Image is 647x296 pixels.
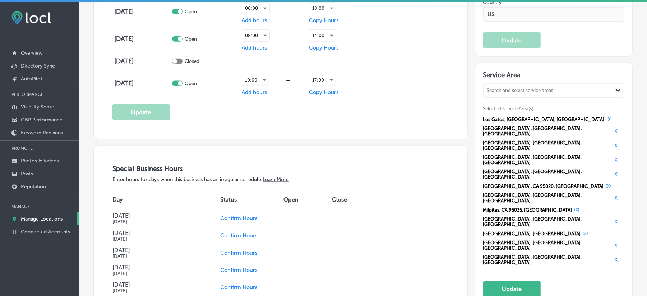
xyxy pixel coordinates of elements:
button: (X) [611,195,621,201]
span: Confirm Hours [220,215,258,222]
h4: [DATE] [112,247,200,254]
h4: [DATE] [112,212,200,219]
button: Update [483,32,541,48]
h3: Special Business Hours [112,165,449,173]
span: [GEOGRAPHIC_DATA], [GEOGRAPHIC_DATA], [GEOGRAPHIC_DATA] [483,216,611,227]
button: (X) [611,242,621,248]
p: AutoPilot [21,76,42,82]
h5: [DATE] [112,288,200,293]
p: Directory Sync [21,63,55,69]
span: Add hours [242,45,267,51]
p: Enter hours for days when this business has an irregular schedule. [112,176,449,182]
h4: [DATE] [112,264,200,271]
h5: [DATE] [112,236,200,242]
span: Confirm Hours [220,250,258,256]
span: Los Gatos, [GEOGRAPHIC_DATA], [GEOGRAPHIC_DATA] [483,117,605,122]
p: Posts [21,171,33,177]
h4: [DATE] [112,281,200,288]
div: — [270,6,307,11]
p: Overview [21,50,42,56]
p: Manage Locations [21,216,63,222]
input: Country [483,7,624,22]
h4: [DATE] [114,35,170,43]
p: Open [185,9,197,14]
div: 08:00 [242,3,269,14]
span: Milpitas, CA 95035, [GEOGRAPHIC_DATA] [483,207,572,213]
button: (X) [611,171,621,177]
p: Reputation [21,184,46,190]
p: Photos & Videos [21,158,59,164]
button: Update [112,104,170,120]
p: Visibility Score [21,104,54,110]
span: [GEOGRAPHIC_DATA], [GEOGRAPHIC_DATA], [GEOGRAPHIC_DATA] [483,140,611,151]
span: [GEOGRAPHIC_DATA], [GEOGRAPHIC_DATA] [483,231,581,236]
a: Learn More [263,176,289,182]
h5: [DATE] [112,271,200,276]
button: (X) [611,257,621,263]
span: [GEOGRAPHIC_DATA], CA 95020, [GEOGRAPHIC_DATA] [483,184,604,189]
button: (X) [581,231,591,236]
button: (X) [604,183,614,189]
div: — [269,78,307,83]
h4: [DATE] [114,79,170,87]
div: 18:00 [309,3,336,14]
span: Copy Hours [309,89,339,96]
button: (X) [611,219,621,225]
span: Copy Hours [309,45,339,51]
span: Confirm Hours [220,267,258,273]
p: Keyword Rankings [21,130,63,136]
p: Open [185,36,197,42]
button: (X) [572,207,582,213]
img: fda3e92497d09a02dc62c9cd864e3231.png [11,11,51,24]
span: Selected Service Area(s) [483,106,534,111]
span: Confirm Hours [220,284,258,291]
span: [GEOGRAPHIC_DATA], [GEOGRAPHIC_DATA], [GEOGRAPHIC_DATA] [483,154,611,165]
p: Closed [185,59,199,64]
h5: [DATE] [112,219,200,225]
div: — [270,33,307,38]
h3: Service Area [483,71,625,82]
button: (X) [605,116,614,122]
span: [GEOGRAPHIC_DATA], [GEOGRAPHIC_DATA], [GEOGRAPHIC_DATA] [483,126,611,137]
h4: [DATE] [112,230,200,236]
h4: [DATE] [114,57,170,65]
div: 17:00 [309,74,336,86]
button: (X) [611,128,621,134]
span: [GEOGRAPHIC_DATA], [GEOGRAPHIC_DATA], [GEOGRAPHIC_DATA] [483,240,611,251]
button: (X) [611,157,621,163]
th: Day [112,190,220,210]
div: 10:00 [242,74,269,86]
th: Status [220,190,283,210]
div: 08:00 [242,30,269,41]
span: [GEOGRAPHIC_DATA], [GEOGRAPHIC_DATA], [GEOGRAPHIC_DATA] [483,254,611,265]
p: Open [185,81,197,86]
span: [GEOGRAPHIC_DATA], [GEOGRAPHIC_DATA], [GEOGRAPHIC_DATA] [483,193,611,203]
th: Open [283,190,332,210]
span: Add hours [242,17,267,24]
span: Copy Hours [309,17,339,24]
p: GBP Performance [21,117,63,123]
span: [GEOGRAPHIC_DATA], [GEOGRAPHIC_DATA], [GEOGRAPHIC_DATA] [483,169,611,180]
span: Confirm Hours [220,232,258,239]
th: Close [332,190,365,210]
button: (X) [611,143,621,148]
h4: [DATE] [114,8,170,15]
div: 14:00 [309,30,336,41]
div: Search and select service areas [487,88,554,93]
span: Add hours [242,89,267,96]
p: Connected Accounts [21,229,70,235]
h5: [DATE] [112,254,200,259]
